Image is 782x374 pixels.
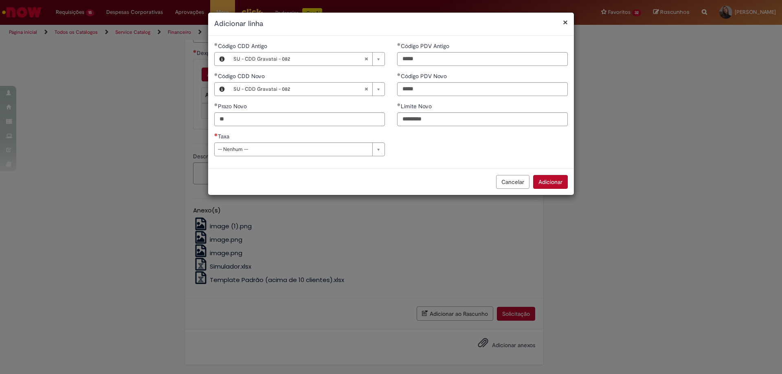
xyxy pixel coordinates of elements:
[233,83,364,96] span: SU - CDD Gravatai - 082
[397,112,568,126] input: Limite Novo
[214,133,218,136] span: Necessários
[496,175,529,189] button: Cancelar
[214,19,568,29] h2: Adicionar linha
[397,73,401,76] span: Obrigatório Preenchido
[397,103,401,106] span: Obrigatório Preenchido
[360,83,372,96] abbr: Limpar campo Código CDD Novo
[218,133,231,140] span: Taxa
[563,18,568,26] button: Fechar modal
[214,73,218,76] span: Obrigatório Preenchido
[360,52,372,66] abbr: Limpar campo Código CDD Antigo
[397,52,568,66] input: Código PDV Antigo
[215,52,229,66] button: Código CDD Antigo, Visualizar este registro SU - CDD Gravatai - 082
[215,83,229,96] button: Código CDD Novo, Visualizar este registro SU - CDD Gravatai - 082
[218,103,248,110] span: Prazo Novo
[218,143,368,156] span: -- Nenhum --
[397,82,568,96] input: Código PDV Novo
[397,43,401,46] span: Obrigatório Preenchido
[401,72,448,80] span: Código PDV Novo
[401,42,451,50] span: Código PDV Antigo
[229,52,384,66] a: SU - CDD Gravatai - 082Limpar campo Código CDD Antigo
[401,103,433,110] span: Limite Novo
[218,72,266,80] span: Necessários - Código CDD Novo
[214,103,218,106] span: Obrigatório Preenchido
[214,112,385,126] input: Prazo Novo
[229,83,384,96] a: SU - CDD Gravatai - 082Limpar campo Código CDD Novo
[533,175,568,189] button: Adicionar
[233,52,364,66] span: SU - CDD Gravatai - 082
[214,43,218,46] span: Obrigatório Preenchido
[218,42,269,50] span: Necessários - Código CDD Antigo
